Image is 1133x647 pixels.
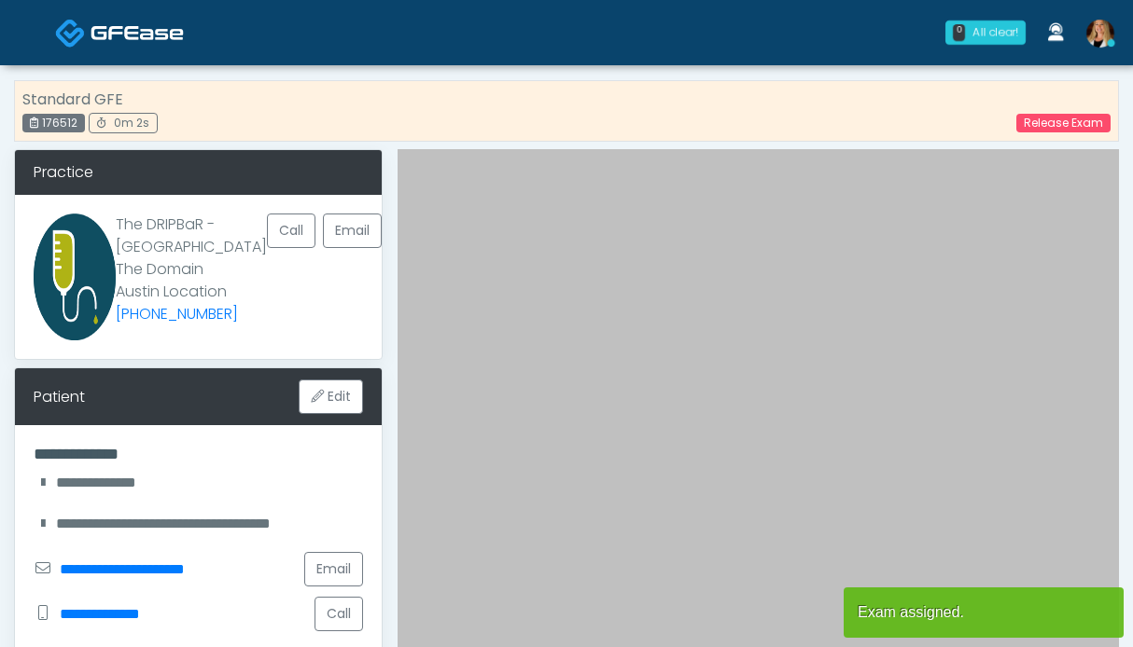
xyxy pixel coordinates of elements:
[315,597,363,631] button: Call
[304,552,363,586] a: Email
[91,23,184,42] img: Docovia
[972,24,1018,41] div: All clear!
[116,303,238,324] a: [PHONE_NUMBER]
[22,114,85,132] div: 176512
[299,379,363,414] button: Edit
[323,213,382,248] a: Email
[22,89,123,110] strong: Standard GFE
[55,2,184,62] a: Docovia
[267,213,315,248] button: Call
[116,213,267,325] p: The DRIPBaR - [GEOGRAPHIC_DATA] The Domain Austin Location
[34,213,116,340] img: Provider image
[114,115,149,131] span: 0m 2s
[953,24,965,41] div: 0
[934,13,1037,52] a: 0 All clear!
[34,386,85,408] div: Patient
[1016,114,1111,132] a: Release Exam
[844,587,1124,638] article: Exam assigned.
[15,150,382,195] div: Practice
[55,18,86,48] img: Docovia
[1086,20,1114,48] img: Meagan Petrek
